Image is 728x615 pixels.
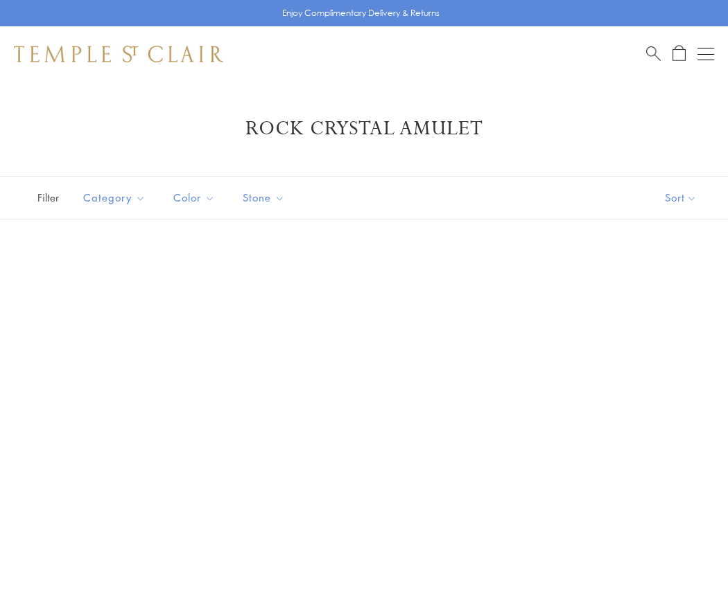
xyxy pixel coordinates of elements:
[232,182,295,213] button: Stone
[697,46,714,62] button: Open navigation
[673,45,686,62] a: Open Shopping Bag
[76,189,156,206] span: Category
[163,182,225,213] button: Color
[14,46,223,62] img: Temple St. Clair
[282,6,440,20] p: Enjoy Complimentary Delivery & Returns
[35,116,693,141] h1: Rock Crystal Amulet
[166,189,225,206] span: Color
[73,182,156,213] button: Category
[634,177,728,219] button: Show sort by
[646,45,661,62] a: Search
[236,189,295,206] span: Stone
